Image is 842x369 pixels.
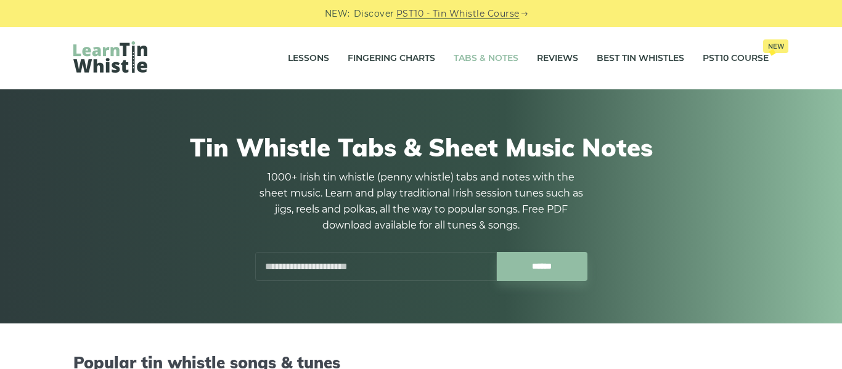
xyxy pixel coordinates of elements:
[73,132,769,162] h1: Tin Whistle Tabs & Sheet Music Notes
[288,43,329,74] a: Lessons
[255,169,587,233] p: 1000+ Irish tin whistle (penny whistle) tabs and notes with the sheet music. Learn and play tradi...
[348,43,435,74] a: Fingering Charts
[763,39,788,53] span: New
[597,43,684,74] a: Best Tin Whistles
[537,43,578,74] a: Reviews
[73,41,147,73] img: LearnTinWhistle.com
[454,43,518,74] a: Tabs & Notes
[703,43,769,74] a: PST10 CourseNew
